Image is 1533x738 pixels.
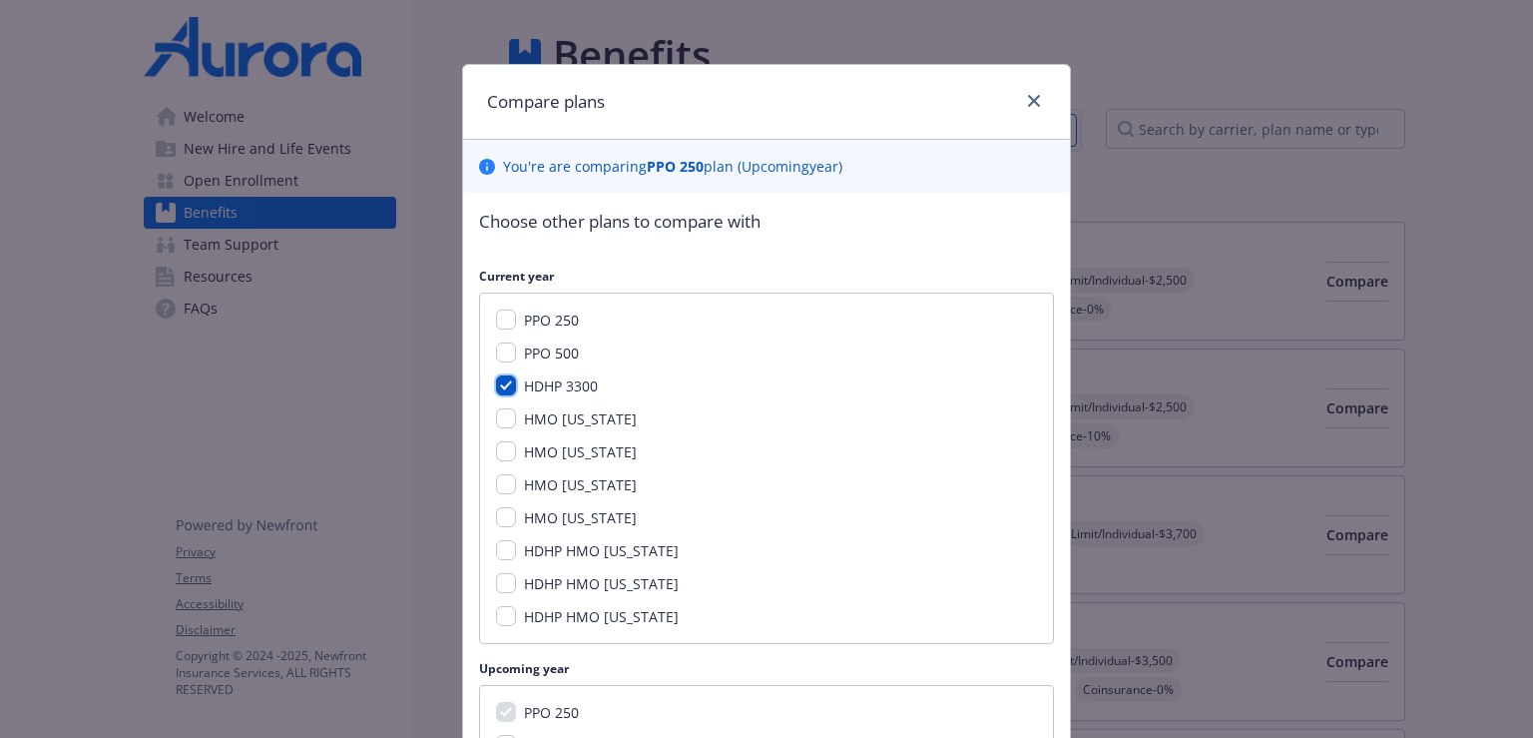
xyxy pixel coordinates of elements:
[524,376,598,395] span: HDHP 3300
[479,660,1054,677] p: Upcoming year
[503,156,842,177] p: You ' re are comparing plan ( Upcoming year)
[524,574,679,593] span: HDHP HMO [US_STATE]
[1022,89,1046,113] a: close
[524,541,679,560] span: HDHP HMO [US_STATE]
[524,409,637,428] span: HMO [US_STATE]
[647,157,704,176] b: PPO 250
[524,607,679,626] span: HDHP HMO [US_STATE]
[479,268,1054,285] p: Current year
[524,442,637,461] span: HMO [US_STATE]
[487,89,605,115] h1: Compare plans
[479,209,1054,235] p: Choose other plans to compare with
[524,475,637,494] span: HMO [US_STATE]
[524,703,579,722] span: PPO 250
[524,508,637,527] span: HMO [US_STATE]
[524,344,579,363] span: PPO 500
[524,311,579,330] span: PPO 250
